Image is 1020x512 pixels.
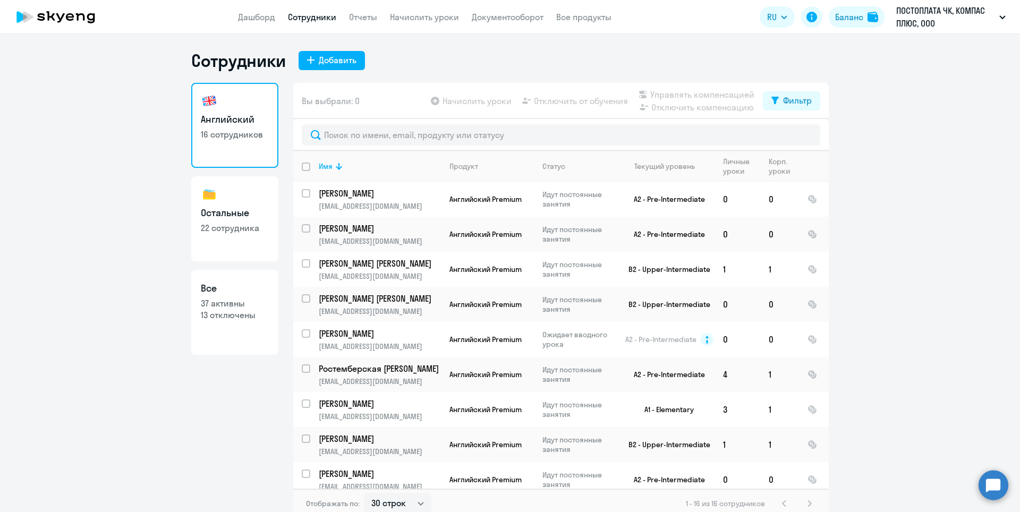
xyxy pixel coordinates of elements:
[760,182,799,217] td: 0
[390,12,459,22] a: Начислить уроки
[625,335,696,344] span: A2 - Pre-Intermediate
[319,161,333,171] div: Имя
[449,194,522,204] span: Английский Premium
[201,206,269,220] h3: Остальные
[760,252,799,287] td: 1
[542,365,615,384] p: Идут постоянные занятия
[715,322,760,357] td: 0
[542,260,615,279] p: Идут постоянные занятия
[616,252,715,287] td: B2 - Upper-Intermediate
[616,217,715,252] td: A2 - Pre-Intermediate
[319,363,440,374] a: Ростемберская [PERSON_NAME]
[556,12,611,22] a: Все продукты
[868,12,878,22] img: balance
[763,91,820,110] button: Фильтр
[616,357,715,392] td: A2 - Pre-Intermediate
[767,11,777,23] span: RU
[319,236,440,246] p: [EMAIL_ADDRESS][DOMAIN_NAME]
[449,161,478,171] div: Продукт
[201,113,269,126] h3: Английский
[449,335,522,344] span: Английский Premium
[624,161,714,171] div: Текущий уровень
[715,287,760,322] td: 0
[319,293,439,304] p: [PERSON_NAME] [PERSON_NAME]
[715,392,760,427] td: 3
[288,12,336,22] a: Сотрудники
[319,201,440,211] p: [EMAIL_ADDRESS][DOMAIN_NAME]
[616,287,715,322] td: B2 - Upper-Intermediate
[449,264,522,274] span: Английский Premium
[319,398,440,409] a: [PERSON_NAME]
[319,433,440,445] a: [PERSON_NAME]
[449,370,522,379] span: Английский Premium
[319,271,440,281] p: [EMAIL_ADDRESS][DOMAIN_NAME]
[634,161,695,171] div: Текущий уровень
[319,412,440,421] p: [EMAIL_ADDRESS][DOMAIN_NAME]
[191,176,278,261] a: Остальные22 сотрудника
[191,83,278,168] a: Английский16 сотрудников
[449,161,533,171] div: Продукт
[319,398,439,409] p: [PERSON_NAME]
[723,157,753,176] div: Личные уроки
[319,328,440,339] a: [PERSON_NAME]
[302,124,820,146] input: Поиск по имени, email, продукту или статусу
[302,95,360,107] span: Вы выбрали: 0
[715,427,760,462] td: 1
[542,161,615,171] div: Статус
[299,51,365,70] button: Добавить
[201,309,269,321] p: 13 отключены
[760,6,795,28] button: RU
[319,306,440,316] p: [EMAIL_ADDRESS][DOMAIN_NAME]
[449,300,522,309] span: Английский Premium
[349,12,377,22] a: Отчеты
[760,392,799,427] td: 1
[449,405,522,414] span: Английский Premium
[319,342,440,351] p: [EMAIL_ADDRESS][DOMAIN_NAME]
[760,357,799,392] td: 1
[449,475,522,484] span: Английский Premium
[201,222,269,234] p: 22 сотрудника
[760,287,799,322] td: 0
[319,447,440,456] p: [EMAIL_ADDRESS][DOMAIN_NAME]
[201,281,269,295] h3: Все
[319,54,356,66] div: Добавить
[723,157,760,176] div: Личные уроки
[319,258,439,269] p: [PERSON_NAME] [PERSON_NAME]
[616,427,715,462] td: B2 - Upper-Intermediate
[616,462,715,497] td: A2 - Pre-Intermediate
[686,499,765,508] span: 1 - 16 из 16 сотрудников
[616,182,715,217] td: A2 - Pre-Intermediate
[760,217,799,252] td: 0
[319,482,440,491] p: [EMAIL_ADDRESS][DOMAIN_NAME]
[829,6,885,28] button: Балансbalance
[319,433,439,445] p: [PERSON_NAME]
[472,12,543,22] a: Документооборот
[201,297,269,309] p: 37 активны
[201,129,269,140] p: 16 сотрудников
[319,223,440,234] a: [PERSON_NAME]
[201,92,218,109] img: english
[542,435,615,454] p: Идут постоянные занятия
[319,468,439,480] p: [PERSON_NAME]
[319,377,440,386] p: [EMAIL_ADDRESS][DOMAIN_NAME]
[449,440,522,449] span: Английский Premium
[238,12,275,22] a: Дашборд
[542,225,615,244] p: Идут постоянные занятия
[319,363,439,374] p: Ростемберская [PERSON_NAME]
[191,50,286,71] h1: Сотрудники
[542,295,615,314] p: Идут постоянные занятия
[542,161,565,171] div: Статус
[319,258,440,269] a: [PERSON_NAME] [PERSON_NAME]
[319,187,440,199] a: [PERSON_NAME]
[769,157,792,176] div: Корп. уроки
[319,293,440,304] a: [PERSON_NAME] [PERSON_NAME]
[891,4,1011,30] button: ПОСТОПЛАТА ЧК, КОМПАС ПЛЮС, ООО
[319,468,440,480] a: [PERSON_NAME]
[715,217,760,252] td: 0
[306,499,360,508] span: Отображать по:
[760,462,799,497] td: 0
[715,357,760,392] td: 4
[760,427,799,462] td: 1
[449,229,522,239] span: Английский Premium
